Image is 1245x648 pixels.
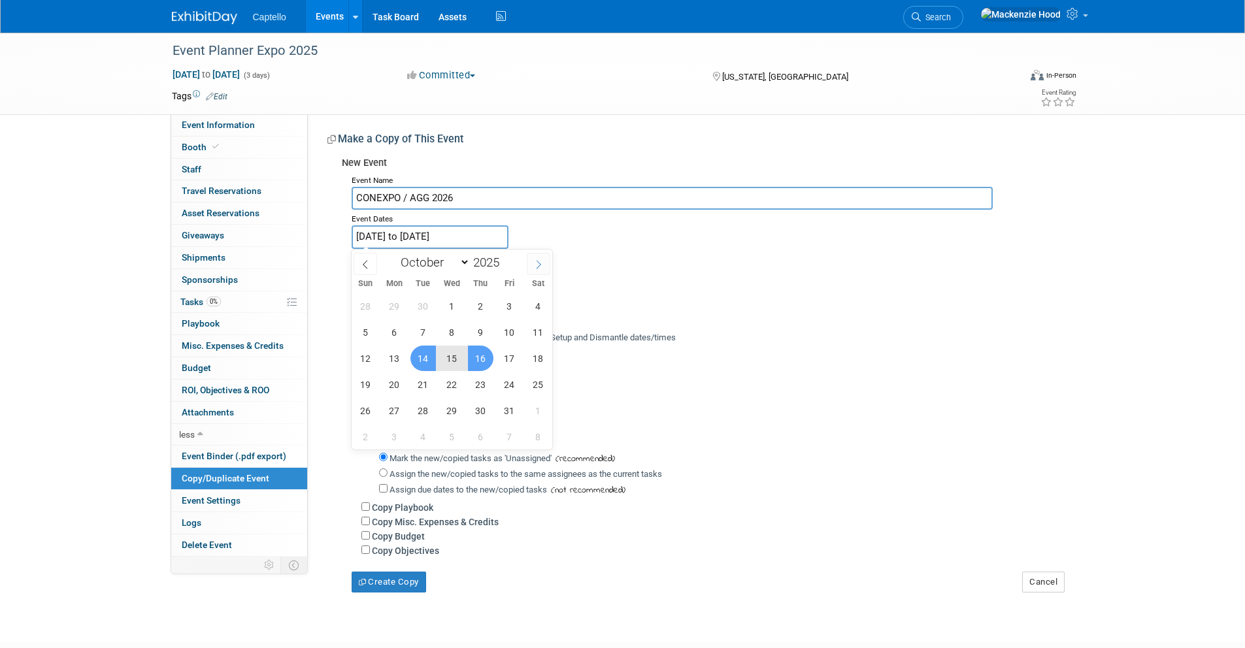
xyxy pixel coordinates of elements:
span: Misc. Expenses & Credits [182,340,284,351]
span: Sun [352,280,380,288]
label: Copy Misc. Expenses & Credits [372,517,499,527]
span: November 7, 2025 [497,424,522,449]
a: Shipments [171,247,307,268]
a: Tasks0% [171,291,307,313]
span: October 8, 2025 [439,319,465,345]
span: September 29, 2025 [382,293,407,319]
span: October 22, 2025 [439,372,465,397]
span: October 21, 2025 [410,372,436,397]
span: October 16, 2025 [468,346,493,371]
a: Event Binder (.pdf export) [171,445,307,467]
span: October 23, 2025 [468,372,493,397]
span: Sponsorships [182,274,238,285]
span: October 4, 2025 [525,293,551,319]
button: Create Copy [352,572,426,592]
span: (3 days) [242,71,270,80]
label: Assign the new/copied tasks to the same assignees as the current tasks [390,469,662,479]
td: Toggle Event Tabs [280,557,307,574]
img: Mackenzie Hood [980,7,1061,22]
div: Event Format [942,68,1077,88]
span: Wed [437,280,466,288]
span: November 4, 2025 [410,424,436,449]
div: Event Dates [352,210,1064,225]
span: October 31, 2025 [497,398,522,423]
span: less [179,429,195,440]
span: October 17, 2025 [497,346,522,371]
span: Sat [523,280,552,288]
span: [US_STATE], [GEOGRAPHIC_DATA] [722,72,848,82]
span: Tue [408,280,437,288]
span: October 24, 2025 [497,372,522,397]
span: November 3, 2025 [382,424,407,449]
span: October 27, 2025 [382,398,407,423]
i: Booth reservation complete [212,143,219,150]
span: Event Binder (.pdf export) [182,451,286,461]
span: (not recommended) [547,483,625,497]
span: Tasks [180,297,221,307]
div: In-Person [1046,71,1076,80]
span: Event Information [182,120,255,130]
span: Copy/Duplicate Event [182,473,269,483]
a: Event Information [171,114,307,136]
span: October 18, 2025 [525,346,551,371]
img: ExhibitDay [172,11,237,24]
span: October 6, 2025 [382,319,407,345]
label: Mark the new/copied tasks as 'Unassigned' [390,453,552,463]
div: Event Name [352,171,1064,187]
span: October 13, 2025 [382,346,407,371]
label: Copy Playbook [372,502,433,513]
span: October 15, 2025 [439,346,465,371]
span: Mon [380,280,408,288]
span: October 14, 2025 [410,346,436,371]
input: Year [470,255,509,270]
a: Copy/Duplicate Event [171,468,307,489]
div: New Event [342,156,1064,171]
span: Attachments [182,407,234,417]
span: Giveaways [182,230,224,240]
span: October 5, 2025 [353,319,378,345]
a: less [171,424,307,445]
span: September 28, 2025 [353,293,378,319]
span: Staff [182,164,201,174]
img: Format-Inperson.png [1031,70,1044,80]
span: October 7, 2025 [410,319,436,345]
span: Asset Reservations [182,208,259,218]
span: November 5, 2025 [439,424,465,449]
a: Travel Reservations [171,180,307,202]
label: Copy Budget [372,531,425,542]
span: Playbook [182,318,220,329]
a: Asset Reservations [171,202,307,224]
span: Travel Reservations [182,186,261,196]
span: [DATE] [DATE] [172,69,241,80]
a: ROI, Objectives & ROO [171,380,307,401]
span: Logs [182,517,201,528]
span: October 26, 2025 [353,398,378,423]
span: Booth [182,142,222,152]
td: Personalize Event Tab Strip [258,557,281,574]
span: October 9, 2025 [468,319,493,345]
span: October 12, 2025 [353,346,378,371]
span: 0% [207,297,221,306]
a: Attachments [171,402,307,423]
a: Booth [171,137,307,158]
span: October 19, 2025 [353,372,378,397]
a: Budget [171,357,307,379]
span: October 29, 2025 [439,398,465,423]
span: October 3, 2025 [497,293,522,319]
span: November 6, 2025 [468,424,493,449]
span: Search [921,12,951,22]
a: Delete Event [171,534,307,556]
label: Assign due dates to the new/copied tasks [390,485,547,494]
button: Cancel [1022,572,1065,592]
div: Participation [352,249,1064,265]
span: to [200,69,212,80]
div: Event Rating [1040,89,1076,96]
span: Delete Event [182,540,232,550]
span: Captello [253,12,286,22]
select: Month [395,254,470,270]
span: Thu [466,280,495,288]
span: October 28, 2025 [410,398,436,423]
label: Copy Objectives [372,545,439,556]
span: Fri [495,280,523,288]
span: October 30, 2025 [468,398,493,423]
